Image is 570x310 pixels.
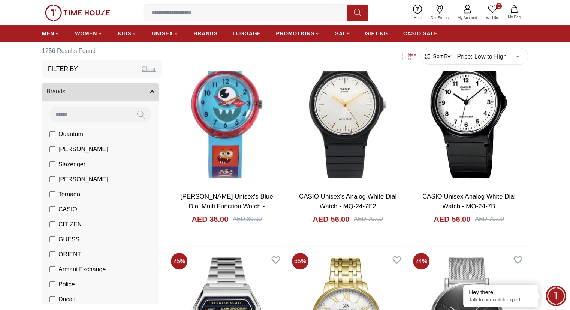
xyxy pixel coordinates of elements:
[142,65,156,74] div: Clear
[431,53,452,60] span: Sort By:
[503,4,525,21] button: My Bag
[58,280,75,289] span: Police
[118,27,137,40] a: KIDS
[49,131,55,137] input: Quantum
[409,3,426,22] a: Help
[313,214,349,224] h4: AED 56.00
[181,193,273,219] a: [PERSON_NAME] Unisex's Blue Dial Multi Function Watch - LC.K.4.899
[496,3,502,9] span: 0
[191,214,228,224] h4: AED 36.00
[118,30,131,37] span: KIDS
[365,30,388,37] span: GIFTING
[428,15,452,21] span: Our Stores
[403,30,438,37] span: CASIO SALE
[58,145,108,154] span: [PERSON_NAME]
[452,46,525,67] div: Price: Low to High
[475,215,504,224] div: AED 70.00
[335,30,350,37] span: SALE
[483,15,502,21] span: Wishlist
[171,253,187,269] span: 25 %
[335,27,350,40] a: SALE
[152,27,178,40] a: UNISEX
[49,176,55,182] input: [PERSON_NAME]
[276,27,320,40] a: PROMOTIONS
[49,296,55,302] input: Ducati
[48,65,78,74] h3: Filter By
[58,175,108,184] span: [PERSON_NAME]
[49,206,55,212] input: CASIO
[152,30,173,37] span: UNISEX
[276,30,314,37] span: PROMOTIONS
[49,281,55,287] input: Police
[434,214,470,224] h4: AED 56.00
[292,253,308,269] span: 65 %
[49,146,55,152] input: [PERSON_NAME]
[410,31,528,186] img: CASIO Unisex Analog White Dial Watch - MQ-24-7B
[42,42,162,60] h6: 1256 Results Found
[75,27,103,40] a: WOMEN
[424,53,452,60] button: Sort By:
[58,205,77,214] span: CASIO
[299,193,396,210] a: CASIO Unisex's Analog White Dial Watch - MQ-24-7E2
[482,3,503,22] a: 0Wishlist
[354,215,383,224] div: AED 70.00
[58,160,85,169] span: Slazenger
[58,295,75,304] span: Ducati
[49,161,55,167] input: Slazenger
[194,30,218,37] span: BRANDS
[546,286,566,306] div: Chat Widget
[233,27,261,40] a: LUGGAGE
[194,27,218,40] a: BRANDS
[289,31,407,186] img: CASIO Unisex's Analog White Dial Watch - MQ-24-7E2
[49,221,55,227] input: CITIZEN
[42,30,54,37] span: MEN
[58,190,80,199] span: Tornado
[411,15,425,21] span: Help
[505,14,524,20] span: My Bag
[233,30,261,37] span: LUGGAGE
[469,289,533,296] div: Hey there!
[455,15,480,21] span: My Account
[42,27,60,40] a: MEN
[42,83,159,101] button: Brands
[58,220,82,229] span: CITIZEN
[58,250,81,259] span: ORIENT
[45,5,110,21] img: ...
[168,31,286,186] img: Lee Cooper Unisex's Blue Dial Multi Function Watch - LC.K.4.899
[403,27,438,40] a: CASIO SALE
[365,27,388,40] a: GIFTING
[58,130,83,139] span: Quantum
[58,265,106,274] span: Armani Exchange
[426,3,453,22] a: Our Stores
[49,236,55,242] input: GUESS
[413,253,429,269] span: 24 %
[422,193,516,210] a: CASIO Unisex Analog White Dial Watch - MQ-24-7B
[469,297,533,303] p: Talk to our watch expert!
[49,266,55,272] input: Armani Exchange
[58,235,79,244] span: GUESS
[46,87,66,96] span: Brands
[49,251,55,257] input: ORIENT
[75,30,97,37] span: WOMEN
[49,191,55,197] input: Tornado
[233,215,262,224] div: AED 89.00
